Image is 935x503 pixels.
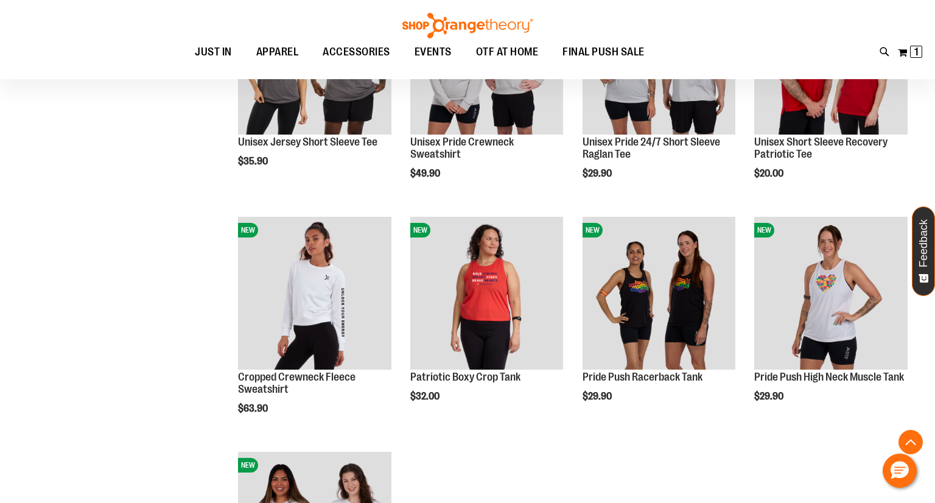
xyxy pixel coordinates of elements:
a: Patriotic Boxy Crop Tank [410,371,520,383]
span: NEW [754,223,774,237]
button: Back To Top [898,430,923,454]
span: FINAL PUSH SALE [562,38,645,66]
a: Pride Push High Neck Muscle Tank [754,371,904,383]
span: $35.90 [238,156,270,167]
img: Shop Orangetheory [401,13,534,38]
img: Cropped Crewneck Fleece Sweatshirt [238,217,391,370]
a: JUST IN [183,38,244,66]
a: Pride Push High Neck Muscle TankNEW [754,217,908,372]
span: APPAREL [256,38,299,66]
a: Pride Push Racerback Tank [583,371,702,383]
span: NEW [238,223,258,237]
div: product [232,211,397,445]
img: Pride Push Racerback Tank [583,217,736,370]
a: ACCESSORIES [310,38,402,66]
a: OTF AT HOME [464,38,551,66]
span: 1 [914,46,919,58]
a: Unisex Short Sleeve Recovery Patriotic Tee [754,136,888,160]
span: $20.00 [754,168,785,179]
div: product [576,211,742,433]
span: JUST IN [195,38,232,66]
a: Pride Push Racerback TankNEW [583,217,736,372]
span: $63.90 [238,403,270,414]
div: product [404,211,570,433]
span: $32.00 [410,391,441,402]
button: Feedback - Show survey [912,206,935,296]
a: APPAREL [244,38,311,66]
button: Hello, have a question? Let’s chat. [883,454,917,488]
a: Unisex Pride Crewneck Sweatshirt [410,136,514,160]
span: NEW [410,223,430,237]
span: OTF AT HOME [476,38,539,66]
a: Cropped Crewneck Fleece SweatshirtNEW [238,217,391,372]
img: Pride Push High Neck Muscle Tank [754,217,908,370]
a: EVENTS [402,38,464,66]
span: ACCESSORIES [323,38,390,66]
a: Patriotic Boxy Crop TankNEW [410,217,564,372]
span: EVENTS [415,38,452,66]
span: $49.90 [410,168,442,179]
span: $29.90 [583,168,614,179]
img: Patriotic Boxy Crop Tank [410,217,564,370]
a: Cropped Crewneck Fleece Sweatshirt [238,371,355,395]
span: NEW [583,223,603,237]
span: $29.90 [583,391,614,402]
span: NEW [238,458,258,473]
a: FINAL PUSH SALE [550,38,657,66]
div: product [748,211,914,433]
span: Feedback [918,219,930,267]
span: $29.90 [754,391,785,402]
a: Unisex Pride 24/7 Short Sleeve Raglan Tee [583,136,720,160]
a: Unisex Jersey Short Sleeve Tee [238,136,377,148]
